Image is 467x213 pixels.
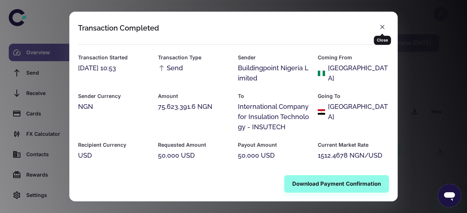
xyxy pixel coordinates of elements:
div: [GEOGRAPHIC_DATA] [328,102,389,122]
div: Close [374,36,391,45]
div: 50,000 USD [238,150,309,161]
h6: Sender Currency [78,92,149,100]
div: 50,000 USD [158,150,229,161]
div: International Company for Insulation Technology - INSUTECH [238,102,309,132]
div: Transaction Completed [78,24,159,32]
h6: Current Market Rate [318,141,389,149]
div: USD [78,150,149,161]
h6: Sender [238,54,309,62]
h6: To [238,92,309,100]
div: NGN [78,102,149,112]
div: 75,623,391.6 NGN [158,102,229,112]
h6: Requested Amount [158,141,229,149]
div: Buildingpoint Nigeria Limited [238,63,309,83]
div: [DATE] 10:53 [78,63,149,73]
button: Download Payment Confirmation [284,175,389,193]
h6: Payout Amount [238,141,309,149]
div: [GEOGRAPHIC_DATA] [328,63,389,83]
div: 1512.4678 NGN/USD [318,150,389,161]
span: Send [158,63,183,73]
h6: Amount [158,92,229,100]
h6: Transaction Started [78,54,149,62]
h6: Going To [318,92,389,100]
h6: Coming From [318,54,389,62]
h6: Transaction Type [158,54,229,62]
iframe: Button to launch messaging window [438,184,461,207]
h6: Recipient Currency [78,141,149,149]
